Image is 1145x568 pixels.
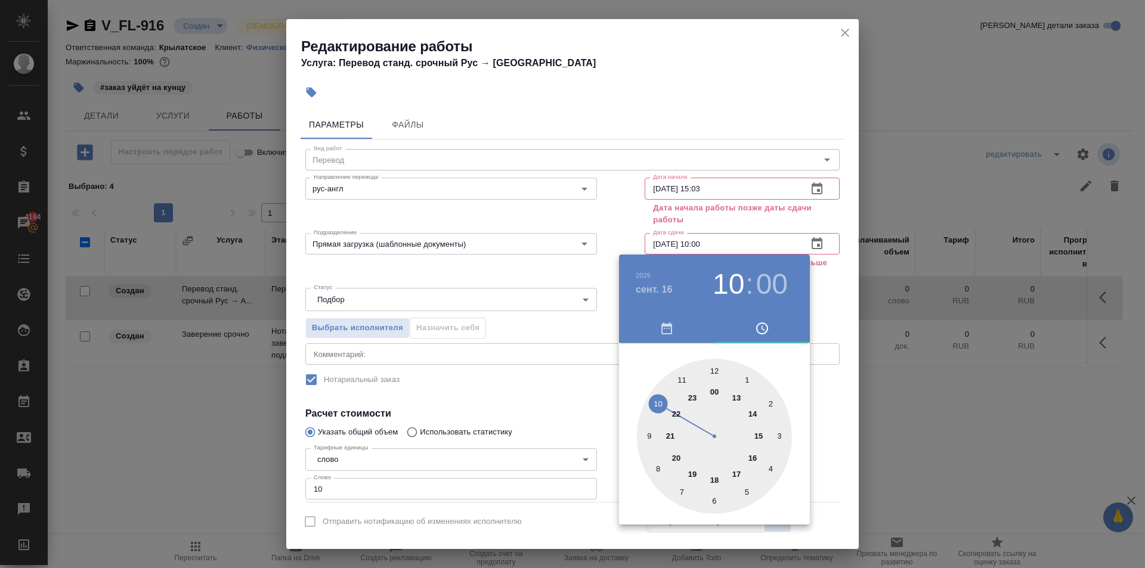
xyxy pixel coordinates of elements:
h3: : [745,268,753,301]
button: сент. 16 [636,283,673,297]
button: 10 [713,268,744,301]
button: 2025 [636,272,651,279]
button: 00 [756,268,788,301]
